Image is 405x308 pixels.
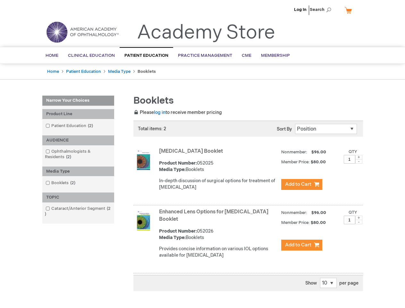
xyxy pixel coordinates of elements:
[305,280,317,286] span: Show
[261,53,290,58] span: Membership
[349,149,357,154] label: Qty
[339,280,359,286] span: per page
[42,109,114,119] div: Product Line
[178,53,232,58] span: Practice Management
[310,210,327,215] span: $96.00
[349,210,357,215] label: Qty
[138,126,166,132] span: Total items: 2
[310,150,327,155] span: $96.00
[154,110,165,115] a: log in
[159,246,278,259] div: Provides concise information on various IOL options available for [MEDICAL_DATA]
[68,53,115,58] span: Clinical Education
[159,228,278,241] div: 052026 Booklets
[281,220,310,225] strong: Member Price:
[42,135,114,145] div: AUDIENCE
[64,154,73,159] span: 2
[285,242,311,248] span: Add to Cart
[47,69,59,74] a: Home
[66,69,101,74] a: Patient Education
[281,240,322,251] button: Add to Cart
[44,123,96,129] a: Patient Education2
[108,69,131,74] a: Media Type
[159,148,223,154] a: [MEDICAL_DATA] Booklet
[281,179,322,190] button: Add to Cart
[281,159,310,165] strong: Member Price:
[44,206,113,217] a: Cataract/Anterior Segment2
[44,180,78,186] a: Booklets2
[310,3,334,16] span: Search
[86,123,95,128] span: 2
[137,21,275,44] a: Academy Store
[242,53,251,58] span: CME
[159,160,197,166] strong: Product Number:
[138,69,156,74] strong: Booklets
[159,228,197,234] strong: Product Number:
[159,209,268,222] a: Enhanced Lens Options for [MEDICAL_DATA] Booklet
[69,180,77,185] span: 2
[281,209,307,217] strong: Nonmember:
[285,181,311,187] span: Add to Cart
[277,126,292,132] label: Sort By
[42,167,114,176] div: Media Type
[311,220,327,225] span: $80.00
[133,110,222,115] span: Please to receive member pricing
[124,53,168,58] span: Patient Education
[311,159,327,165] span: $80.00
[46,53,58,58] span: Home
[281,148,307,156] strong: Nonmember:
[44,149,113,160] a: Ophthalmologists & Residents2
[294,7,307,12] a: Log In
[159,160,278,173] div: 052025 Booklets
[45,206,111,217] span: 2
[133,95,174,107] span: Booklets
[42,193,114,202] div: TOPIC
[344,155,355,164] input: Qty
[42,96,114,106] strong: Narrow Your Choices
[344,216,355,224] input: Qty
[137,210,150,231] img: Enhanced Lens Options for Cataract Surgery Booklet
[137,150,150,170] img: Cataract Surgery Booklet
[159,178,278,191] div: In-depth discussion of surgical options for treatment of [MEDICAL_DATA]
[159,235,186,240] strong: Media Type:
[159,167,186,172] strong: Media Type:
